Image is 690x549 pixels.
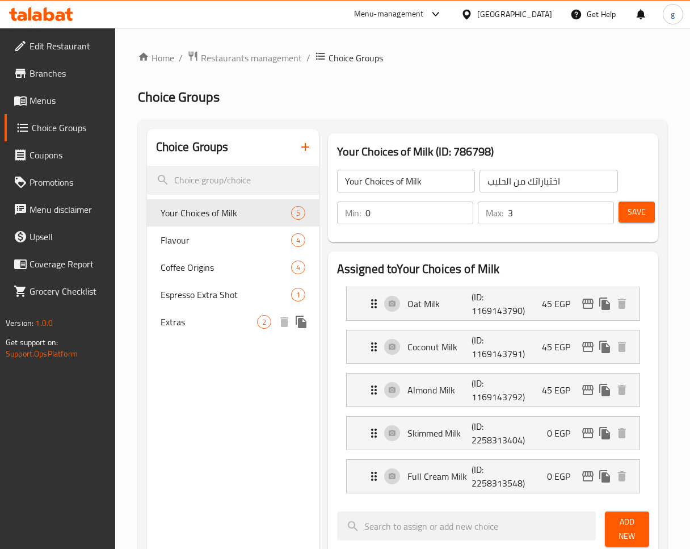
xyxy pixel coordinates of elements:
[605,512,649,547] button: Add New
[6,346,78,361] a: Support.OpsPlatform
[337,368,649,412] li: Expand
[161,233,291,247] span: Flavour
[354,7,424,21] div: Menu-management
[147,281,319,308] div: Espresso Extra Shot1
[292,290,305,300] span: 1
[292,262,305,273] span: 4
[147,227,319,254] div: Flavour4
[30,39,106,53] span: Edit Restaurant
[201,51,302,65] span: Restaurants management
[579,425,596,442] button: edit
[257,315,271,329] div: Choices
[5,169,115,196] a: Promotions
[596,425,613,442] button: duplicate
[547,426,579,440] p: 0 EGP
[347,374,639,406] div: Expand
[337,412,649,455] li: Expand
[472,420,514,447] p: (ID: 2258313404)
[345,206,361,220] p: Min:
[472,333,514,361] p: (ID: 1169143791)
[30,175,106,189] span: Promotions
[138,84,220,110] span: Choice Groups
[628,205,646,219] span: Save
[407,297,472,311] p: Oat Milk
[293,313,310,330] button: duplicate
[291,261,305,274] div: Choices
[147,199,319,227] div: Your Choices of Milk5
[32,121,106,135] span: Choice Groups
[407,426,472,440] p: Skimmed Milk
[613,295,630,312] button: delete
[5,250,115,278] a: Coverage Report
[292,235,305,246] span: 4
[596,338,613,355] button: duplicate
[613,382,630,399] button: delete
[613,468,630,485] button: delete
[179,51,183,65] li: /
[596,382,613,399] button: duplicate
[156,139,229,156] h2: Choice Groups
[407,340,472,354] p: Coconut Milk
[5,32,115,60] a: Edit Restaurant
[30,94,106,107] span: Menus
[579,382,596,399] button: edit
[579,338,596,355] button: edit
[596,295,613,312] button: duplicate
[337,512,596,540] input: search
[306,51,310,65] li: /
[5,196,115,223] a: Menu disclaimer
[407,470,472,483] p: Full Cream Milk
[138,51,174,65] a: Home
[542,340,579,354] p: 45 EGP
[161,288,291,301] span: Espresso Extra Shot
[258,317,271,328] span: 2
[30,257,106,271] span: Coverage Report
[5,87,115,114] a: Menus
[337,325,649,368] li: Expand
[472,463,514,490] p: (ID: 2258313548)
[292,208,305,219] span: 5
[671,8,675,20] span: g
[619,202,655,223] button: Save
[147,166,319,195] input: search
[347,417,639,450] div: Expand
[337,282,649,325] li: Expand
[5,60,115,87] a: Branches
[147,254,319,281] div: Coffee Origins4
[337,261,649,278] h2: Assigned to Your Choices of Milk
[579,468,596,485] button: edit
[347,287,639,320] div: Expand
[547,470,579,483] p: 0 EGP
[542,297,579,311] p: 45 EGP
[407,383,472,397] p: Almond Milk
[30,148,106,162] span: Coupons
[161,261,291,274] span: Coffee Origins
[613,425,630,442] button: delete
[614,515,640,543] span: Add New
[291,206,305,220] div: Choices
[472,376,514,404] p: (ID: 1169143792)
[596,468,613,485] button: duplicate
[30,230,106,244] span: Upsell
[161,315,257,329] span: Extras
[5,141,115,169] a: Coupons
[5,278,115,305] a: Grocery Checklist
[329,51,383,65] span: Choice Groups
[337,143,649,161] h3: Your Choices of Milk (ID: 786798)
[579,295,596,312] button: edit
[6,335,58,350] span: Get support on:
[5,114,115,141] a: Choice Groups
[161,206,291,220] span: Your Choices of Milk
[477,8,552,20] div: [GEOGRAPHIC_DATA]
[30,66,106,80] span: Branches
[291,233,305,247] div: Choices
[347,460,639,493] div: Expand
[138,51,667,65] nav: breadcrumb
[5,223,115,250] a: Upsell
[472,290,514,317] p: (ID: 1169143790)
[613,338,630,355] button: delete
[337,455,649,498] li: Expand
[276,313,293,330] button: delete
[486,206,503,220] p: Max:
[147,308,319,336] div: Extras2deleteduplicate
